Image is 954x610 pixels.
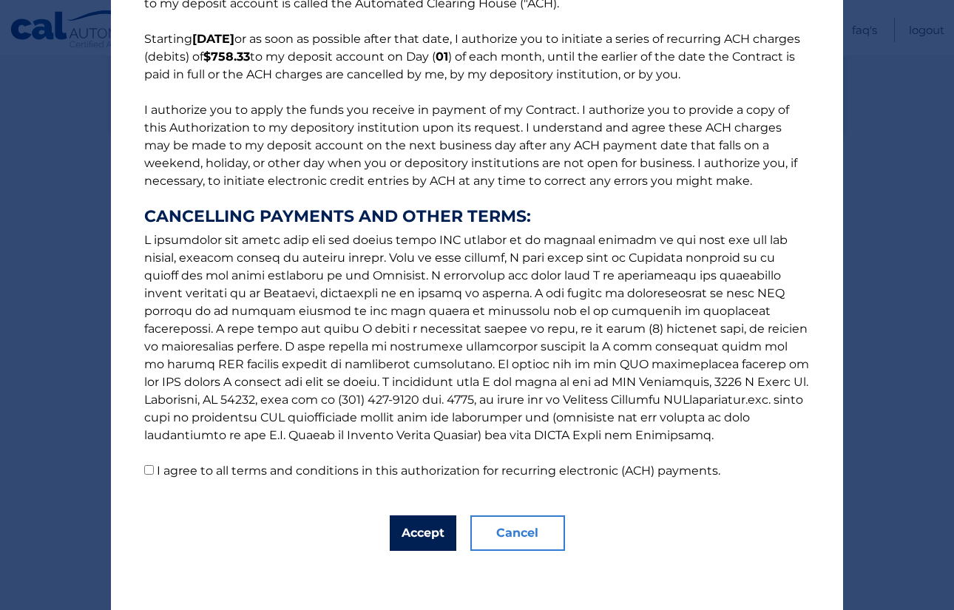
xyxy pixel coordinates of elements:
[157,464,720,478] label: I agree to all terms and conditions in this authorization for recurring electronic (ACH) payments.
[192,32,234,46] b: [DATE]
[203,50,250,64] b: $758.33
[436,50,448,64] b: 01
[470,515,565,551] button: Cancel
[390,515,456,551] button: Accept
[144,208,810,226] strong: CANCELLING PAYMENTS AND OTHER TERMS:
